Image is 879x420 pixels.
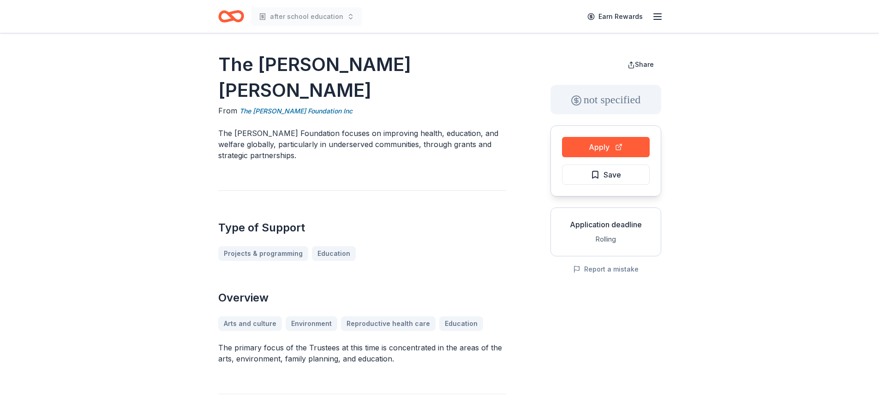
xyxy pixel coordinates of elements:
h1: The [PERSON_NAME] [PERSON_NAME] [218,52,506,103]
button: Share [620,55,661,74]
div: Application deadline [558,219,653,230]
button: Apply [562,137,650,157]
span: after school education [270,11,343,22]
div: Rolling [558,234,653,245]
a: Earn Rewards [582,8,648,25]
span: Save [604,169,621,181]
span: Share [635,60,654,68]
div: From [218,105,506,117]
button: Report a mistake [573,264,639,275]
button: Save [562,165,650,185]
div: not specified [550,85,661,114]
h2: Type of Support [218,220,506,235]
a: Education [312,246,356,261]
a: Home [218,6,244,27]
button: after school education [251,7,362,26]
a: Projects & programming [218,246,308,261]
a: The [PERSON_NAME] Foundation Inc [239,106,353,117]
p: The primary focus of the Trustees at this time is concentrated in the areas of the arts, environm... [218,342,506,364]
h2: Overview [218,290,506,305]
p: The [PERSON_NAME] Foundation focuses on improving health, education, and welfare globally, partic... [218,128,506,161]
